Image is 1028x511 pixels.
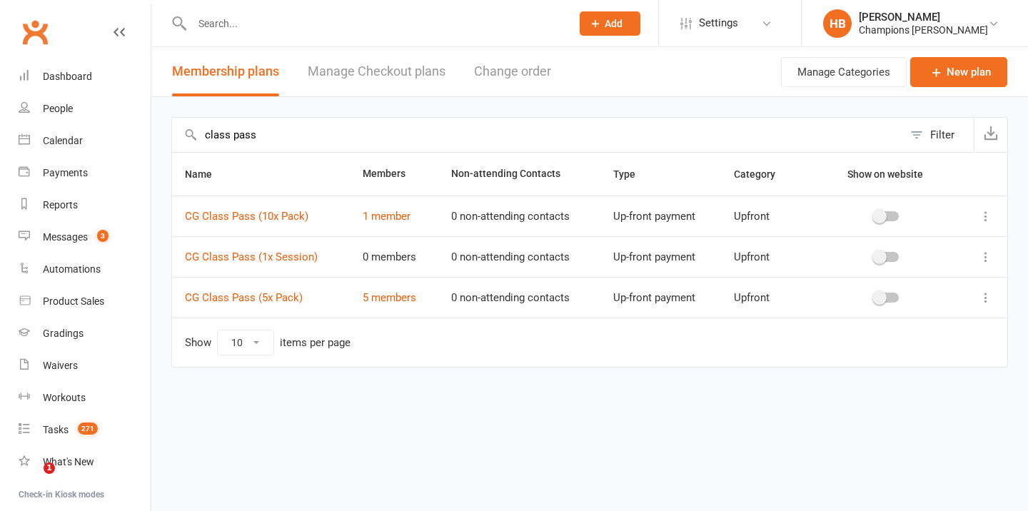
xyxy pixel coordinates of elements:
[600,236,721,277] td: Up-front payment
[43,71,92,82] div: Dashboard
[438,196,600,236] td: 0 non-attending contacts
[43,231,88,243] div: Messages
[43,328,84,339] div: Gradings
[600,196,721,236] td: Up-front payment
[350,153,438,196] th: Members
[19,285,151,318] a: Product Sales
[43,360,78,371] div: Waivers
[613,168,651,180] span: Type
[185,210,308,223] a: CG Class Pass (10x Pack)
[438,153,600,196] th: Non-attending Contacts
[43,103,73,114] div: People
[19,446,151,478] a: What's New
[19,318,151,350] a: Gradings
[910,57,1007,87] a: New plan
[580,11,640,36] button: Add
[363,291,416,304] a: 5 members
[930,126,954,143] div: Filter
[859,24,988,36] div: Champions [PERSON_NAME]
[363,210,410,223] a: 1 member
[734,168,791,180] span: Category
[17,14,53,50] a: Clubworx
[19,414,151,446] a: Tasks 271
[172,47,279,96] button: Membership plans
[43,135,83,146] div: Calendar
[350,236,438,277] td: 0 members
[188,14,561,34] input: Search...
[185,166,228,183] button: Name
[43,199,78,211] div: Reports
[280,337,351,349] div: items per page
[97,230,109,242] span: 3
[903,118,974,152] button: Filter
[823,9,852,38] div: HB
[19,125,151,157] a: Calendar
[474,47,551,96] button: Change order
[14,462,49,497] iframe: Intercom live chat
[19,61,151,93] a: Dashboard
[19,382,151,414] a: Workouts
[43,263,101,275] div: Automations
[19,157,151,189] a: Payments
[600,277,721,318] td: Up-front payment
[44,462,55,474] span: 1
[721,236,814,277] td: Upfront
[43,456,94,467] div: What's New
[43,424,69,435] div: Tasks
[19,93,151,125] a: People
[613,166,651,183] button: Type
[19,350,151,382] a: Waivers
[734,166,791,183] button: Category
[19,221,151,253] a: Messages 3
[19,253,151,285] a: Automations
[185,330,351,355] div: Show
[859,11,988,24] div: [PERSON_NAME]
[605,18,623,29] span: Add
[172,118,903,152] input: Search by name
[43,295,104,307] div: Product Sales
[185,291,303,304] a: CG Class Pass (5x Pack)
[78,423,98,435] span: 271
[43,167,88,178] div: Payments
[185,251,318,263] a: CG Class Pass (1x Session)
[438,236,600,277] td: 0 non-attending contacts
[438,277,600,318] td: 0 non-attending contacts
[699,7,738,39] span: Settings
[185,168,228,180] span: Name
[43,392,86,403] div: Workouts
[721,196,814,236] td: Upfront
[835,166,939,183] button: Show on website
[308,47,445,96] a: Manage Checkout plans
[781,57,907,87] button: Manage Categories
[19,189,151,221] a: Reports
[847,168,923,180] span: Show on website
[721,277,814,318] td: Upfront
